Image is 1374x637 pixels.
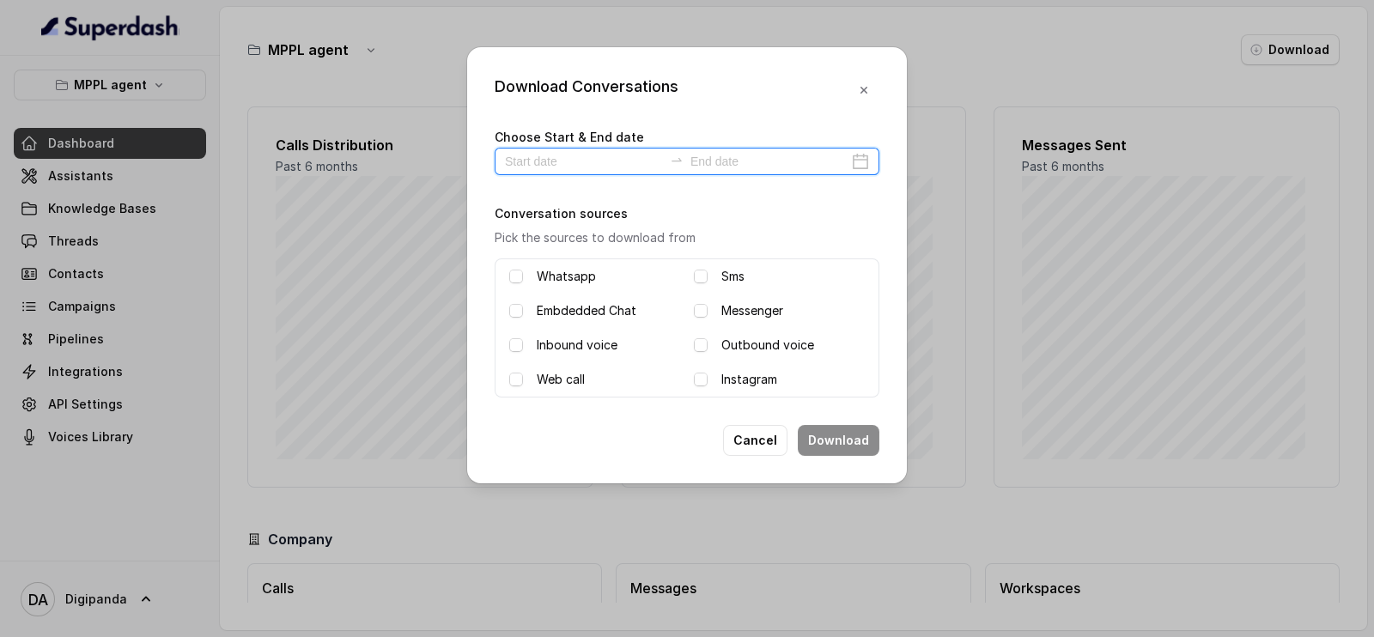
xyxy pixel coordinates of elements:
label: Whatsapp [537,266,596,287]
label: Sms [721,266,745,287]
input: End date [690,152,848,171]
input: Start date [505,152,663,171]
label: Outbound voice [721,335,814,355]
button: Download [798,425,879,456]
div: Download Conversations [495,75,678,106]
label: Inbound voice [537,335,617,355]
button: Cancel [723,425,787,456]
label: Conversation sources [495,206,628,221]
label: Choose Start & End date [495,130,644,144]
span: swap-right [670,153,684,167]
label: Web call [537,369,585,390]
label: Embdedded Chat [537,300,636,321]
label: Instagram [721,369,777,390]
p: Pick the sources to download from [495,227,879,248]
span: to [670,153,684,167]
label: Messenger [721,300,783,321]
